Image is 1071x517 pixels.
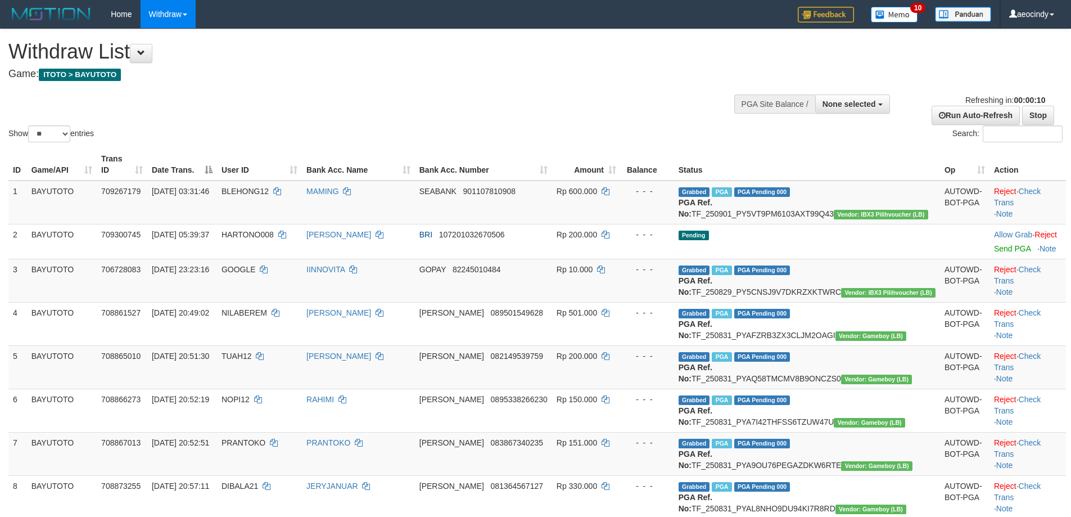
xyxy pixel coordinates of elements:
a: Note [996,374,1013,383]
td: TF_250901_PY5VT9PM6103AXT99Q43 [674,181,940,224]
span: PGA Pending [734,309,790,318]
div: - - - [625,186,670,197]
a: Reject [994,438,1016,447]
span: NOPI12 [222,395,250,404]
td: AUTOWD-BOT-PGA [940,389,989,432]
a: Note [996,331,1013,340]
img: Button%20Memo.svg [871,7,918,23]
th: Balance [621,149,674,181]
td: 4 [8,302,27,345]
td: · · [989,432,1066,475]
label: Search: [952,125,1063,142]
td: BAYUTOTO [27,181,97,224]
th: Trans ID: activate to sort column ascending [97,149,147,181]
a: Run Auto-Refresh [932,106,1020,125]
span: Vendor URL: https://dashboard.q2checkout.com/secure [834,418,905,428]
td: BAYUTOTO [27,224,97,259]
b: PGA Ref. No: [679,449,712,470]
div: - - - [625,480,670,492]
span: Marked by aeojona [712,395,731,405]
label: Show entries [8,125,94,142]
div: - - - [625,394,670,405]
th: Bank Acc. Number: activate to sort column ascending [415,149,552,181]
td: BAYUTOTO [27,302,97,345]
span: 708866273 [101,395,141,404]
span: HARTONO008 [222,230,274,239]
td: 2 [8,224,27,259]
td: 1 [8,181,27,224]
td: AUTOWD-BOT-PGA [940,345,989,389]
span: Grabbed [679,352,710,362]
span: Rp 330.000 [557,482,597,491]
span: Grabbed [679,187,710,197]
span: [PERSON_NAME] [419,352,484,361]
td: BAYUTOTO [27,432,97,475]
span: Rp 200.000 [557,352,597,361]
span: Marked by aeojona [712,439,731,448]
span: TUAH12 [222,352,252,361]
td: BAYUTOTO [27,345,97,389]
span: Rp 501.000 [557,308,597,317]
span: Marked by aeojona [712,352,731,362]
a: IINNOVITA [306,265,345,274]
span: Marked by aeojona [712,309,731,318]
th: Amount: activate to sort column ascending [552,149,621,181]
img: panduan.png [935,7,991,22]
span: PRANTOKO [222,438,265,447]
span: BRI [419,230,432,239]
span: [DATE] 23:23:16 [152,265,209,274]
img: MOTION_logo.png [8,6,94,23]
span: Marked by aeocindy [712,187,731,197]
a: Note [996,287,1013,296]
td: BAYUTOTO [27,259,97,302]
th: Date Trans.: activate to sort column descending [147,149,217,181]
span: [PERSON_NAME] [419,482,484,491]
span: Refreshing in: [965,96,1045,105]
span: [PERSON_NAME] [419,308,484,317]
select: Showentries [28,125,70,142]
span: [DATE] 20:49:02 [152,308,209,317]
a: Check Trans [994,265,1041,285]
div: PGA Site Balance / [734,95,815,114]
td: AUTOWD-BOT-PGA [940,259,989,302]
span: PGA Pending [734,352,790,362]
td: 5 [8,345,27,389]
span: GOOGLE [222,265,256,274]
th: ID [8,149,27,181]
td: 7 [8,432,27,475]
td: · [989,224,1066,259]
span: Grabbed [679,309,710,318]
th: Game/API: activate to sort column ascending [27,149,97,181]
span: [DATE] 20:52:19 [152,395,209,404]
span: Vendor URL: https://dashboard.q2checkout.com/secure [835,505,906,514]
span: Grabbed [679,395,710,405]
span: [DATE] 20:52:51 [152,438,209,447]
span: 708867013 [101,438,141,447]
span: PGA Pending [734,266,790,275]
a: Send PGA [994,244,1031,253]
span: [DATE] 20:51:30 [152,352,209,361]
h4: Game: [8,69,703,80]
td: AUTOWD-BOT-PGA [940,432,989,475]
span: [DATE] 05:39:37 [152,230,209,239]
a: Check Trans [994,482,1041,502]
td: AUTOWD-BOT-PGA [940,302,989,345]
span: 706728083 [101,265,141,274]
h1: Withdraw List [8,41,703,63]
span: Copy 901107810908 to clipboard [463,187,516,196]
div: - - - [625,264,670,275]
a: Note [996,504,1013,513]
a: [PERSON_NAME] [306,352,371,361]
span: 708861527 [101,308,141,317]
b: PGA Ref. No: [679,363,712,383]
span: Rp 10.000 [557,265,593,274]
a: Reject [1034,230,1057,239]
div: - - - [625,437,670,448]
a: MAMING [306,187,339,196]
span: Copy 089501549628 to clipboard [491,308,543,317]
span: SEABANK [419,187,457,196]
span: Copy 081364567127 to clipboard [491,482,543,491]
td: · · [989,302,1066,345]
a: [PERSON_NAME] [306,308,371,317]
td: · · [989,345,1066,389]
